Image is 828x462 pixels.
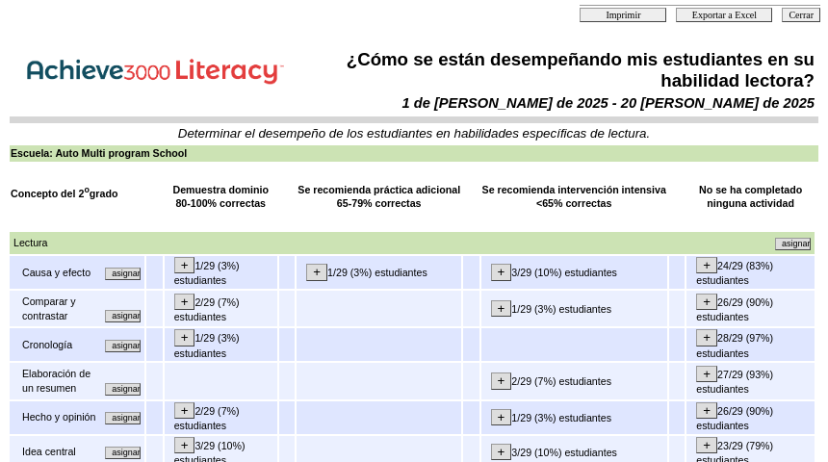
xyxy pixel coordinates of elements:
input: + [491,409,512,425]
td: 1/29 (3%) estudiantes [481,291,667,326]
input: Asignar otras actividades alineadas con este mismo concepto. [105,383,141,396]
input: + [696,257,717,273]
td: 24/29 (83%) estudiantes [686,256,815,289]
td: 1/29 (3%) estudiantes [165,256,277,289]
input: Cerrar [782,8,820,22]
td: 2/29 (7%) estudiantes [165,401,277,434]
sup: o [84,185,89,194]
td: 1 de [PERSON_NAME] de 2025 - 20 [PERSON_NAME] de 2025 [305,94,815,112]
td: 1/29 (3%) estudiantes [165,328,277,361]
td: ¿Cómo se están desempeñando mis estudiantes en su habilidad lectora? [305,48,815,92]
input: Asignar otras actividades alineadas con este mismo concepto. [105,268,141,280]
input: Asignar otras actividades alineadas con este mismo concepto. [105,447,141,459]
input: Asignar otras actividades alineadas con este mismo concepto. [105,310,141,322]
input: + [306,264,327,280]
td: 2/29 (7%) estudiantes [165,291,277,326]
input: + [174,257,195,273]
td: 26/29 (90%) estudiantes [686,401,815,434]
td: 26/29 (90%) estudiantes [686,291,815,326]
td: Demuestra dominio 80-100% correctas [165,182,277,212]
td: Lectura [13,235,389,251]
input: + [491,372,512,389]
input: + [174,402,195,419]
input: + [696,402,717,419]
input: Asignar otras actividades alineadas con este mismo concepto. [775,238,811,250]
td: Se recomienda práctica adicional 65-79% correctas [297,182,461,212]
td: Hecho y opinión [21,409,99,425]
td: Cronología [21,337,99,353]
input: + [696,329,717,346]
td: Elaboración de un resumen [21,366,99,396]
td: 1/29 (3%) estudiantes [297,256,461,289]
td: Causa y efecto [21,265,99,281]
input: + [174,329,195,346]
td: 3/29 (10%) estudiantes [481,256,667,289]
td: 27/29 (93%) estudiantes [686,363,815,398]
td: No se ha completado ninguna actividad [686,182,815,212]
input: + [491,264,512,280]
td: Determinar el desempeño de los estudiantes en habilidades específicas de lectura. [11,126,817,141]
td: Se recomienda intervención intensiva <65% correctas [481,182,667,212]
input: + [491,300,512,317]
input: + [696,366,717,382]
td: 1/29 (3%) estudiantes [481,401,667,434]
input: Asignar otras actividades alineadas con este mismo concepto. [105,412,141,424]
input: + [491,444,512,460]
td: 2/29 (7%) estudiantes [481,363,667,398]
input: + [174,294,195,310]
td: 28/29 (97%) estudiantes [686,328,815,361]
input: Asignar otras actividades alineadas con este mismo concepto. [105,340,141,352]
td: Escuela: Auto Multi program School [10,145,818,162]
input: + [174,437,195,453]
input: + [696,294,717,310]
input: + [696,437,717,453]
td: Comparar y contrastar [21,294,99,323]
td: Idea central [21,444,90,460]
input: Exportar a Excel [676,8,772,22]
input: Imprimir [580,8,666,22]
img: spacer.gif [11,215,12,229]
img: Achieve3000 Reports Logo Spanish [13,48,302,90]
td: Concepto del 2 grado [10,182,144,212]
